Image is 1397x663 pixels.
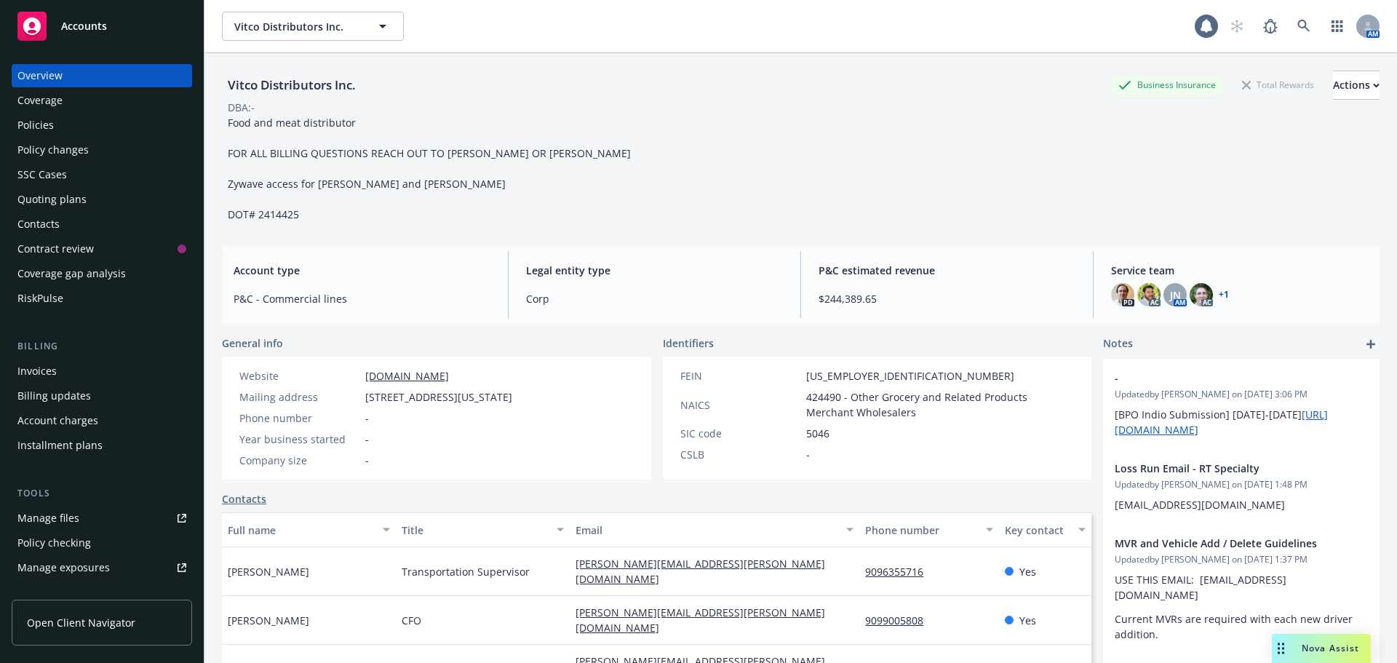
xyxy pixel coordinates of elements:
[12,114,192,137] a: Policies
[576,606,825,635] a: [PERSON_NAME][EMAIL_ADDRESS][PERSON_NAME][DOMAIN_NAME]
[365,453,369,468] span: -
[12,409,192,432] a: Account charges
[806,447,810,462] span: -
[1219,290,1229,299] a: +1
[1272,634,1290,663] div: Drag to move
[222,12,404,41] button: Vitco Distributors Inc.
[1190,283,1213,306] img: photo
[819,291,1075,306] span: $244,389.65
[12,507,192,530] a: Manage files
[365,432,369,447] span: -
[865,565,935,579] a: 9096355716
[806,426,829,441] span: 5046
[526,263,783,278] span: Legal entity type
[17,581,113,604] div: Manage certificates
[17,262,126,285] div: Coverage gap analysis
[12,163,192,186] a: SSC Cases
[17,188,87,211] div: Quoting plans
[12,64,192,87] a: Overview
[1333,71,1380,99] div: Actions
[228,613,309,628] span: [PERSON_NAME]
[1333,71,1380,100] button: Actions
[806,389,1075,420] span: 424490 - Other Grocery and Related Products Merchant Wholesalers
[17,409,98,432] div: Account charges
[17,531,91,555] div: Policy checking
[576,523,837,538] div: Email
[1019,564,1036,579] span: Yes
[239,368,359,384] div: Website
[17,360,57,383] div: Invoices
[1362,336,1380,353] a: add
[17,163,67,186] div: SSC Cases
[222,491,266,507] a: Contacts
[576,557,825,586] a: [PERSON_NAME][EMAIL_ADDRESS][PERSON_NAME][DOMAIN_NAME]
[17,138,89,162] div: Policy changes
[12,486,192,501] div: Tools
[1115,370,1330,386] span: -
[663,336,714,351] span: Identifiers
[12,287,192,310] a: RiskPulse
[680,426,800,441] div: SIC code
[402,564,530,579] span: Transportation Supervisor
[17,237,94,261] div: Contract review
[365,389,512,405] span: [STREET_ADDRESS][US_STATE]
[12,339,192,354] div: Billing
[228,523,374,538] div: Full name
[1005,523,1070,538] div: Key contact
[1115,388,1368,401] span: Updated by [PERSON_NAME] on [DATE] 3:06 PM
[680,447,800,462] div: CSLB
[1115,461,1330,476] span: Loss Run Email - RT Specialty
[12,213,192,236] a: Contacts
[396,512,570,547] button: Title
[1256,12,1285,41] a: Report a Bug
[234,263,490,278] span: Account type
[1115,478,1368,491] span: Updated by [PERSON_NAME] on [DATE] 1:48 PM
[1137,283,1161,306] img: photo
[1115,536,1330,551] span: MVR and Vehicle Add / Delete Guidelines
[222,336,283,351] span: General info
[819,263,1075,278] span: P&C estimated revenue
[17,384,91,408] div: Billing updates
[12,6,192,47] a: Accounts
[1115,407,1368,437] p: [BPO Indio Submission] [DATE]-[DATE]
[12,237,192,261] a: Contract review
[61,20,107,32] span: Accounts
[1019,613,1036,628] span: Yes
[680,368,800,384] div: FEIN
[1289,12,1318,41] a: Search
[1111,76,1223,94] div: Business Insurance
[12,138,192,162] a: Policy changes
[17,556,110,579] div: Manage exposures
[402,523,548,538] div: Title
[17,213,60,236] div: Contacts
[239,432,359,447] div: Year business started
[859,512,998,547] button: Phone number
[228,100,255,115] div: DBA: -
[680,397,800,413] div: NAICS
[12,262,192,285] a: Coverage gap analysis
[1272,634,1371,663] button: Nova Assist
[526,291,783,306] span: Corp
[17,434,103,457] div: Installment plans
[27,615,135,630] span: Open Client Navigator
[17,287,63,310] div: RiskPulse
[1103,359,1380,449] div: -Updatedby [PERSON_NAME] on [DATE] 3:06 PM[BPO Indio Submission] [DATE]-[DATE][URL][DOMAIN_NAME]
[1103,449,1380,524] div: Loss Run Email - RT SpecialtyUpdatedby [PERSON_NAME] on [DATE] 1:48 PM[EMAIL_ADDRESS][DOMAIN_NAME]
[234,291,490,306] span: P&C - Commercial lines
[12,434,192,457] a: Installment plans
[12,531,192,555] a: Policy checking
[1115,611,1368,642] p: Current MVRs are required with each new driver addition.
[865,523,976,538] div: Phone number
[1170,287,1181,303] span: JN
[239,389,359,405] div: Mailing address
[222,76,362,95] div: Vitco Distributors Inc.
[1222,12,1251,41] a: Start snowing
[12,89,192,112] a: Coverage
[402,613,421,628] span: CFO
[1302,642,1359,654] span: Nova Assist
[239,453,359,468] div: Company size
[12,384,192,408] a: Billing updates
[865,614,935,627] a: 9099005808
[1103,336,1133,353] span: Notes
[1323,12,1352,41] a: Switch app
